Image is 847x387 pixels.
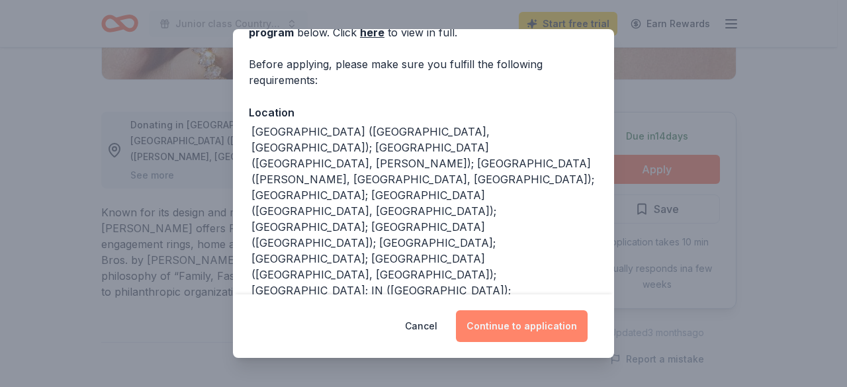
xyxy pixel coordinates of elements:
div: Before applying, please make sure you fulfill the following requirements: [249,56,598,88]
button: Continue to application [456,310,588,342]
div: Location [249,104,598,121]
button: Cancel [405,310,437,342]
a: here [360,24,384,40]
